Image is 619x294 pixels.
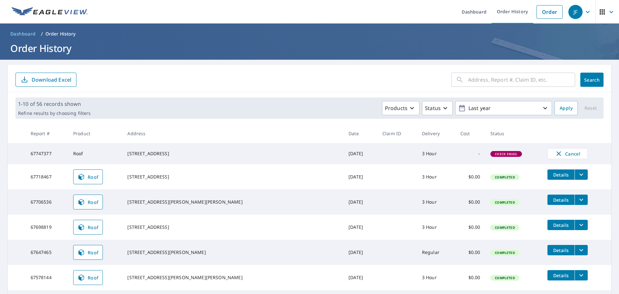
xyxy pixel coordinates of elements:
[382,101,419,115] button: Products
[73,169,103,184] a: Roof
[343,240,377,265] td: [DATE]
[343,124,377,143] th: Date
[555,101,578,115] button: Apply
[417,124,455,143] th: Delivery
[554,150,581,157] span: Cancel
[15,73,76,87] button: Download Excel
[73,220,103,235] a: Roof
[25,240,68,265] td: 67647465
[77,248,99,256] span: Roof
[468,71,575,89] input: Address, Report #, Claim ID, etc.
[8,42,611,55] h1: Order History
[77,223,99,231] span: Roof
[425,104,441,112] p: Status
[127,199,338,205] div: [STREET_ADDRESS][PERSON_NAME][PERSON_NAME]
[417,265,455,290] td: 3 Hour
[10,31,36,37] span: Dashboard
[547,220,575,230] button: detailsBtn-67698819
[547,270,575,280] button: detailsBtn-67578144
[536,5,563,19] a: Order
[466,103,541,114] p: Last year
[25,189,68,215] td: 67706536
[77,198,99,206] span: Roof
[32,76,71,83] p: Download Excel
[575,220,588,230] button: filesDropdownBtn-67698819
[25,143,68,164] td: 67747377
[568,5,583,19] div: JF
[575,245,588,255] button: filesDropdownBtn-67647465
[575,270,588,280] button: filesDropdownBtn-67578144
[8,29,38,39] a: Dashboard
[68,143,122,164] td: Roof
[575,169,588,180] button: filesDropdownBtn-67718467
[73,270,103,285] a: Roof
[491,276,518,280] span: Completed
[343,164,377,189] td: [DATE]
[25,164,68,189] td: 67718467
[575,195,588,205] button: filesDropdownBtn-67706536
[343,215,377,240] td: [DATE]
[41,30,43,38] li: /
[417,240,455,265] td: Regular
[491,200,518,205] span: Completed
[560,104,573,112] span: Apply
[551,272,571,279] span: Details
[585,77,598,83] span: Search
[343,265,377,290] td: [DATE]
[68,124,122,143] th: Product
[551,197,571,203] span: Details
[551,172,571,178] span: Details
[25,124,68,143] th: Report #
[18,100,91,108] p: 1-10 of 56 records shown
[551,222,571,228] span: Details
[547,245,575,255] button: detailsBtn-67647465
[417,215,455,240] td: 3 Hour
[491,250,518,255] span: Completed
[455,265,486,290] td: $0.00
[417,189,455,215] td: 3 Hour
[551,247,571,253] span: Details
[8,29,611,39] nav: breadcrumb
[45,31,76,37] p: Order History
[343,143,377,164] td: [DATE]
[127,174,338,180] div: [STREET_ADDRESS]
[127,249,338,256] div: [STREET_ADDRESS][PERSON_NAME]
[73,245,103,260] a: Roof
[417,143,455,164] td: 3 Hour
[343,189,377,215] td: [DATE]
[73,195,103,209] a: Roof
[491,175,518,179] span: Completed
[455,215,486,240] td: $0.00
[580,73,604,87] button: Search
[127,150,338,157] div: [STREET_ADDRESS]
[12,7,88,17] img: EV Logo
[455,124,486,143] th: Cost
[122,124,343,143] th: Address
[455,164,486,189] td: $0.00
[485,124,542,143] th: Status
[455,240,486,265] td: $0.00
[377,124,417,143] th: Claim ID
[77,274,99,281] span: Roof
[422,101,453,115] button: Status
[547,169,575,180] button: detailsBtn-67718467
[547,195,575,205] button: detailsBtn-67706536
[547,148,588,159] button: Cancel
[385,104,408,112] p: Products
[25,215,68,240] td: 67698819
[455,101,552,115] button: Last year
[127,224,338,230] div: [STREET_ADDRESS]
[25,265,68,290] td: 67578144
[455,143,486,164] td: -
[127,274,338,281] div: [STREET_ADDRESS][PERSON_NAME][PERSON_NAME]
[417,164,455,189] td: 3 Hour
[491,152,521,156] span: Check Email
[491,225,518,230] span: Completed
[77,173,99,181] span: Roof
[455,189,486,215] td: $0.00
[18,110,91,116] p: Refine results by choosing filters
